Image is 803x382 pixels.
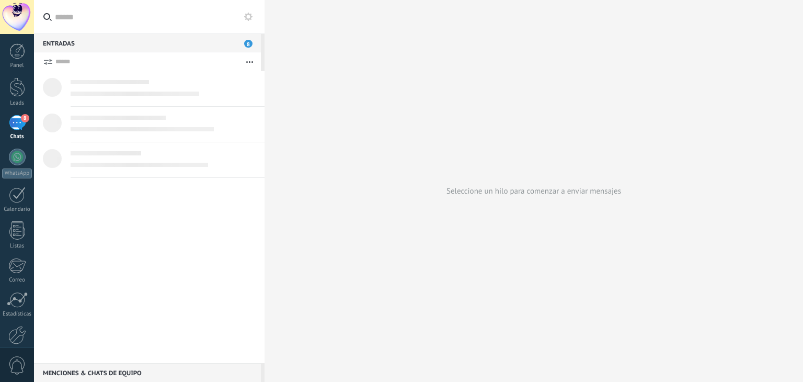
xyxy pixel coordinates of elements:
[2,100,32,107] div: Leads
[21,114,29,122] span: 8
[2,243,32,250] div: Listas
[2,133,32,140] div: Chats
[244,40,253,48] span: 8
[34,33,261,52] div: Entradas
[2,277,32,284] div: Correo
[2,206,32,213] div: Calendario
[2,62,32,69] div: Panel
[2,311,32,318] div: Estadísticas
[2,168,32,178] div: WhatsApp
[34,363,261,382] div: Menciones & Chats de equipo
